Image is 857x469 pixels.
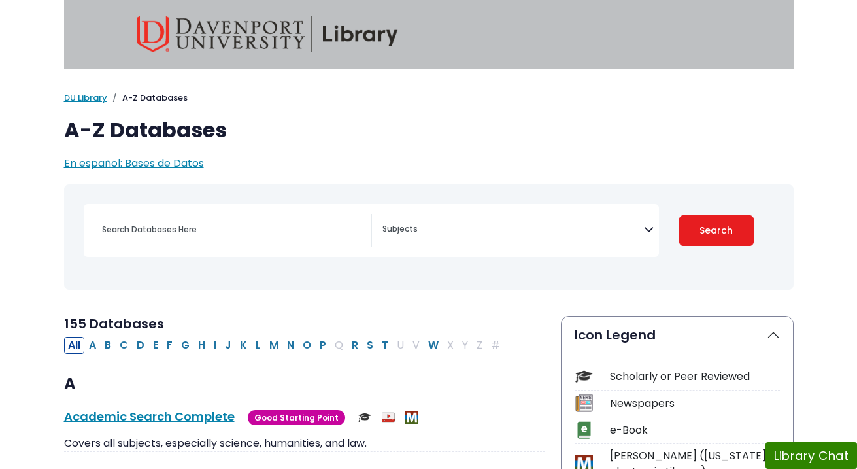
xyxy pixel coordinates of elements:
button: Filter Results C [116,337,132,354]
a: En español: Bases de Datos [64,156,204,171]
button: Filter Results T [378,337,392,354]
button: Icon Legend [562,317,793,353]
span: Good Starting Point [248,410,345,425]
button: Filter Results K [236,337,251,354]
button: Filter Results W [424,337,443,354]
img: Icon Scholarly or Peer Reviewed [575,368,593,385]
a: DU Library [64,92,107,104]
button: Filter Results A [85,337,100,354]
p: Covers all subjects, especially science, humanities, and law. [64,436,545,451]
img: Audio & Video [382,411,395,424]
div: Scholarly or Peer Reviewed [610,369,780,385]
button: Library Chat [765,442,857,469]
img: Scholarly or Peer Reviewed [358,411,371,424]
textarea: Search [382,225,644,235]
li: A-Z Databases [107,92,188,105]
button: Filter Results F [163,337,176,354]
h3: A [64,375,545,394]
button: Filter Results R [348,337,362,354]
button: Filter Results L [252,337,265,354]
div: e-Book [610,423,780,438]
button: Filter Results B [101,337,115,354]
button: Filter Results I [210,337,220,354]
button: Filter Results P [316,337,330,354]
button: Filter Results N [283,337,298,354]
div: Alpha-list to filter by first letter of database name [64,337,505,352]
button: Filter Results G [177,337,193,354]
button: Filter Results J [221,337,235,354]
nav: breadcrumb [64,92,794,105]
button: Filter Results H [194,337,209,354]
a: Academic Search Complete [64,408,235,425]
img: MeL (Michigan electronic Library) [405,411,418,424]
button: Filter Results M [265,337,282,354]
input: Search database by title or keyword [94,220,371,239]
button: Filter Results E [149,337,162,354]
img: Icon e-Book [575,421,593,439]
button: Filter Results S [363,337,377,354]
button: All [64,337,84,354]
nav: Search filters [64,184,794,290]
button: Submit for Search Results [679,215,754,246]
button: Filter Results O [299,337,315,354]
div: Newspapers [610,396,780,411]
img: Icon Newspapers [575,394,593,412]
h1: A-Z Databases [64,118,794,143]
img: Davenport University Library [137,16,398,52]
button: Filter Results D [133,337,148,354]
span: 155 Databases [64,315,164,333]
